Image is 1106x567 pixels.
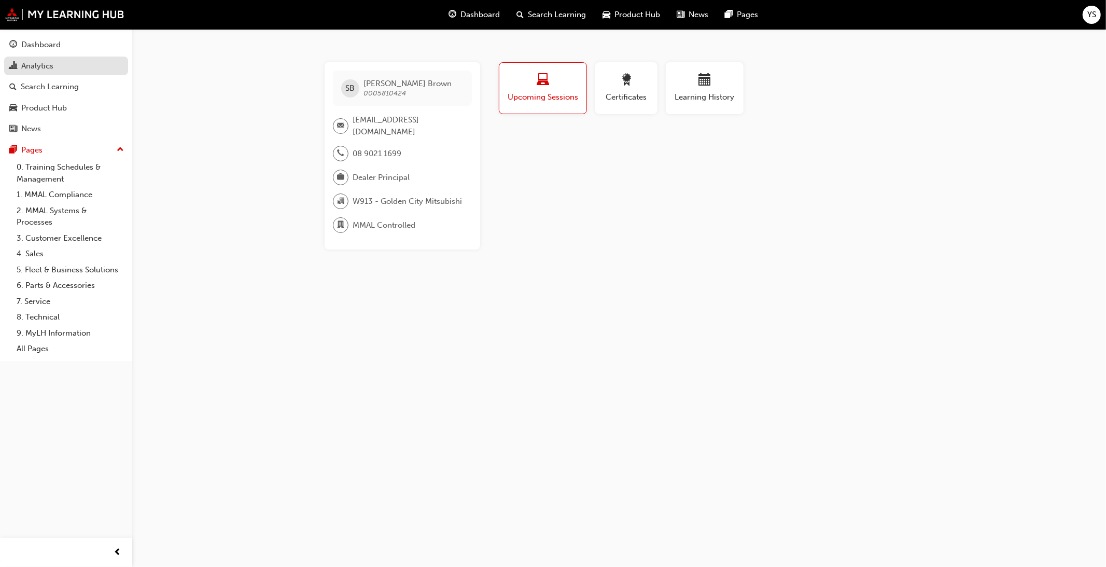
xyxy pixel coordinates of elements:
[517,8,524,21] span: search-icon
[337,147,344,160] span: phone-icon
[4,99,128,118] a: Product Hub
[507,91,579,103] span: Upcoming Sessions
[12,294,128,310] a: 7. Service
[9,40,17,50] span: guage-icon
[21,81,79,93] div: Search Learning
[509,4,595,25] a: search-iconSearch Learning
[12,187,128,203] a: 1. MMAL Compliance
[12,341,128,357] a: All Pages
[337,171,344,184] span: briefcase-icon
[603,91,650,103] span: Certificates
[4,119,128,139] a: News
[725,8,733,21] span: pages-icon
[449,8,457,21] span: guage-icon
[499,62,587,114] button: Upcoming Sessions
[615,9,661,21] span: Product Hub
[12,325,128,341] a: 9. MyLH Information
[595,4,669,25] a: car-iconProduct Hub
[4,33,128,141] button: DashboardAnalyticsSearch LearningProduct HubNews
[689,9,709,21] span: News
[353,172,410,184] span: Dealer Principal
[353,148,401,160] span: 08 9021 1699
[337,119,344,133] span: email-icon
[9,104,17,113] span: car-icon
[441,4,509,25] a: guage-iconDashboard
[114,546,122,559] span: prev-icon
[4,141,128,160] button: Pages
[4,35,128,54] a: Dashboard
[12,246,128,262] a: 4. Sales
[461,9,500,21] span: Dashboard
[9,82,17,92] span: search-icon
[12,230,128,246] a: 3. Customer Excellence
[528,9,586,21] span: Search Learning
[353,196,462,208] span: W913 - Golden City Mitsubishi
[9,125,17,134] span: news-icon
[353,114,464,137] span: [EMAIL_ADDRESS][DOMAIN_NAME]
[12,203,128,230] a: 2. MMAL Systems & Processes
[674,91,736,103] span: Learning History
[537,74,549,88] span: laptop-icon
[1087,9,1096,21] span: YS
[363,89,406,98] span: 0005810424
[21,39,61,51] div: Dashboard
[117,143,124,157] span: up-icon
[717,4,767,25] a: pages-iconPages
[595,62,657,114] button: Certificates
[9,62,17,71] span: chart-icon
[346,82,355,94] span: SB
[21,102,67,114] div: Product Hub
[737,9,759,21] span: Pages
[666,62,744,114] button: Learning History
[12,262,128,278] a: 5. Fleet & Business Solutions
[4,77,128,96] a: Search Learning
[12,309,128,325] a: 8. Technical
[12,159,128,187] a: 0. Training Schedules & Management
[21,144,43,156] div: Pages
[669,4,717,25] a: news-iconNews
[21,123,41,135] div: News
[363,79,452,88] span: [PERSON_NAME] Brown
[353,219,415,231] span: MMAL Controlled
[5,8,124,21] img: mmal
[12,278,128,294] a: 6. Parts & Accessories
[337,218,344,232] span: department-icon
[21,60,53,72] div: Analytics
[698,74,711,88] span: calendar-icon
[677,8,685,21] span: news-icon
[337,195,344,208] span: organisation-icon
[1083,6,1101,24] button: YS
[620,74,633,88] span: award-icon
[603,8,611,21] span: car-icon
[9,146,17,155] span: pages-icon
[4,57,128,76] a: Analytics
